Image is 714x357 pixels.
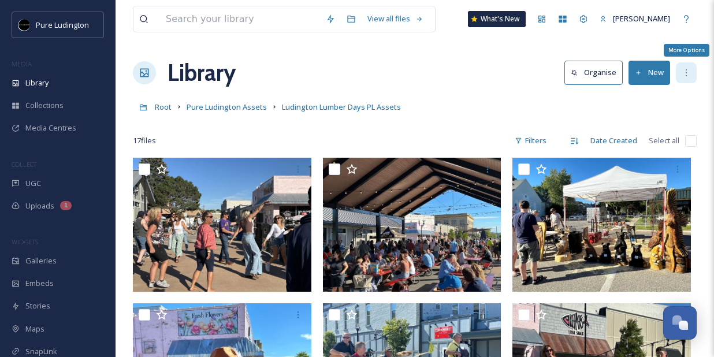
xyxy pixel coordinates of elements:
div: Filters [509,129,552,152]
span: WIDGETS [12,237,38,246]
img: Beer garden - dancing [133,158,311,292]
span: Embeds [25,278,54,289]
a: What's New [468,11,526,27]
span: MEDIA [12,59,32,68]
a: Root [155,100,172,114]
img: Beer Garden at Legacy Plaza [323,158,501,292]
button: Organise [564,61,623,84]
span: Maps [25,323,44,334]
span: Galleries [25,255,57,266]
button: Open Chat [663,306,697,340]
img: Chainsaw carvings [512,158,691,292]
a: Organise [564,61,629,84]
span: 17 file s [133,135,156,146]
img: pureludingtonF-2.png [18,19,30,31]
input: Search your library [160,6,320,32]
span: Collections [25,100,64,111]
a: [PERSON_NAME] [594,8,676,30]
span: Ludington Lumber Days PL Assets [282,102,401,112]
a: Pure Ludington Assets [187,100,267,114]
span: [PERSON_NAME] [613,13,670,24]
span: Root [155,102,172,112]
span: Pure Ludington [36,20,89,30]
span: Media Centres [25,122,76,133]
span: COLLECT [12,160,36,169]
a: Library [168,55,236,90]
span: Stories [25,300,50,311]
span: Select all [649,135,679,146]
button: New [629,61,670,84]
span: Uploads [25,200,54,211]
div: More Options [664,44,709,57]
div: 1 [60,201,72,210]
span: SnapLink [25,346,57,357]
span: Library [25,77,49,88]
a: Ludington Lumber Days PL Assets [282,100,401,114]
div: Date Created [585,129,643,152]
span: Pure Ludington Assets [187,102,267,112]
a: View all files [362,8,429,30]
span: UGC [25,178,41,189]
